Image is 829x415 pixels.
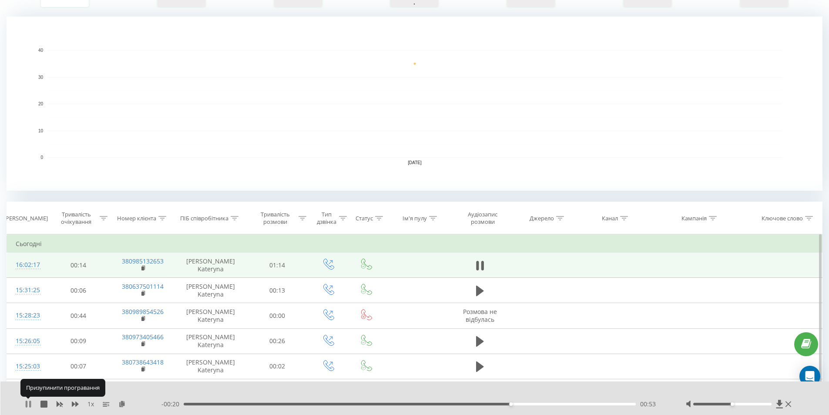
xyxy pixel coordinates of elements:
[16,282,38,299] div: 15:31:25
[38,48,44,53] text: 40
[16,333,38,350] div: 15:26:05
[602,215,618,222] div: Канал
[122,333,164,341] a: 380973405466
[640,400,656,408] span: 00:53
[731,402,734,406] div: Accessibility label
[161,400,184,408] span: - 00:20
[16,358,38,375] div: 15:25:03
[509,402,513,406] div: Accessibility label
[463,307,497,324] span: Розмова не відбулась
[530,215,554,222] div: Джерело
[47,253,110,278] td: 00:14
[246,354,309,379] td: 00:02
[38,101,44,106] text: 20
[38,75,44,80] text: 30
[175,303,246,328] td: [PERSON_NAME] Kateryna
[122,257,164,265] a: 380985132653
[117,215,156,222] div: Номер клієнта
[40,155,43,160] text: 0
[254,211,297,226] div: Тривалість розмови
[681,215,707,222] div: Кампанія
[175,328,246,354] td: [PERSON_NAME] Kateryna
[4,215,48,222] div: [PERSON_NAME]
[246,278,309,303] td: 00:13
[7,235,822,253] td: Сьогодні
[122,282,164,290] a: 380637501114
[47,354,110,379] td: 00:07
[55,211,98,226] div: Тривалість очікування
[20,379,105,396] div: Призупинити програвання
[799,366,820,387] div: Open Intercom Messenger
[175,253,246,278] td: [PERSON_NAME] Kateryna
[16,307,38,324] div: 15:28:23
[246,253,309,278] td: 01:14
[356,215,373,222] div: Статус
[7,17,822,191] svg: A chart.
[457,211,508,226] div: Аудіозапис розмови
[403,215,427,222] div: Ім'я пулу
[122,307,164,316] a: 380989854526
[246,379,309,405] td: 00:00
[175,278,246,303] td: [PERSON_NAME] Kateryna
[316,211,337,226] div: Тип дзвінка
[408,160,422,165] text: [DATE]
[762,215,803,222] div: Ключове слово
[246,328,309,354] td: 00:26
[175,354,246,379] td: [PERSON_NAME] Kateryna
[87,400,94,408] span: 1 x
[47,303,110,328] td: 00:44
[38,128,44,133] text: 10
[47,328,110,354] td: 00:09
[175,379,246,405] td: [PERSON_NAME] Kateryna
[16,256,38,273] div: 16:02:17
[246,303,309,328] td: 00:00
[180,215,228,222] div: ПІБ співробітника
[47,278,110,303] td: 00:06
[122,358,164,366] a: 380738643418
